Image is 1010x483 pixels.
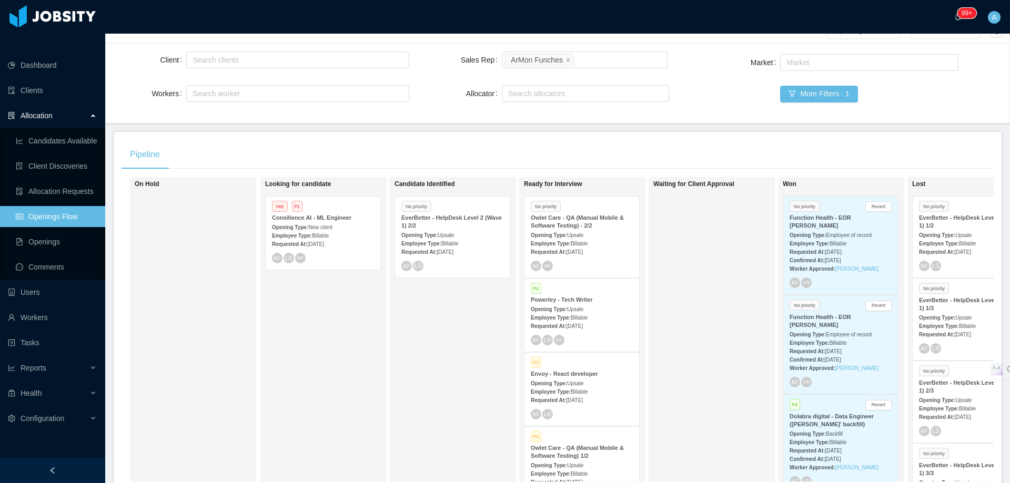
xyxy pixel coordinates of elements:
[791,379,799,385] span: AF
[544,336,552,343] span: LR
[567,381,583,386] span: Upsale
[826,232,872,238] span: Employee of record
[415,262,422,269] span: LS
[8,332,97,353] a: icon: profileTasks
[954,414,971,420] span: [DATE]
[151,89,186,98] label: Workers
[932,345,940,352] span: LS
[992,11,996,24] span: A
[189,54,195,66] input: Client
[401,249,437,255] strong: Requested At:
[531,445,624,459] strong: Owlet Care - QA (Manual Mobile & Software Testing) 1/2
[959,323,976,329] span: Billable
[544,410,552,417] span: LR
[308,224,332,230] span: New client
[825,448,841,454] span: [DATE]
[193,88,393,99] div: Search worker
[401,232,438,238] strong: Opening Type:
[189,87,195,100] input: Workers
[544,263,551,268] span: MP
[790,314,851,328] strong: Function Health - EOR [PERSON_NAME]
[16,181,97,202] a: icon: file-doneAllocation Requests
[791,280,799,286] span: AF
[531,431,541,442] span: P3
[16,231,97,252] a: icon: file-textOpenings
[567,232,583,238] span: Upsale
[824,258,841,263] span: [DATE]
[8,282,97,303] a: icon: robotUsers
[835,365,878,371] a: [PERSON_NAME]
[919,283,949,294] span: No priority
[959,241,976,246] span: Billable
[441,241,458,246] span: Billable
[395,180,542,188] h1: Candidate Identified
[531,397,566,403] strong: Requested At:
[571,241,588,246] span: Billable
[461,56,502,64] label: Sales Rep
[790,413,874,427] strong: Dolabra digital - Data Engineer ([PERSON_NAME]' backfill)
[826,332,872,337] span: Employee of record
[466,89,502,98] label: Allocator
[865,400,892,410] button: Revert
[919,315,955,321] strong: Opening Type:
[531,214,624,229] strong: Owlet Care - QA (Manual Mobile & Software Testing) - 2/2
[16,130,97,151] a: icon: line-chartCandidates Available
[825,249,841,255] span: [DATE]
[790,431,826,437] strong: Opening Type:
[921,263,928,269] span: AF
[531,249,566,255] strong: Requested At:
[531,389,571,395] strong: Employee Type:
[16,156,97,177] a: icon: file-searchClient Discoveries
[959,406,976,412] span: Billable
[783,180,930,188] h1: Won
[531,232,567,238] strong: Opening Type:
[571,315,588,321] span: Billable
[576,54,582,66] input: Sales Rep
[919,323,959,329] strong: Employee Type:
[531,296,593,303] strong: Powerley - Tech Writer
[919,414,954,420] strong: Requested At:
[830,340,846,346] span: Billable
[919,448,949,459] span: No priority
[919,201,949,212] span: No priority
[565,57,571,63] i: icon: close
[532,337,540,343] span: AF
[160,56,186,64] label: Client
[135,180,282,188] h1: On Hold
[790,214,851,229] strong: Function Health - EOR [PERSON_NAME]
[21,389,42,397] span: Health
[955,315,972,321] span: Upsale
[532,411,540,417] span: AF
[830,241,846,246] span: Billable
[954,332,971,337] span: [DATE]
[835,465,878,470] a: [PERSON_NAME]
[790,357,824,363] strong: Confirmed At:
[531,471,571,477] strong: Employee Type:
[571,389,588,395] span: Billable
[272,233,312,239] strong: Employee Type:
[919,365,949,376] span: No priority
[401,241,441,246] strong: Employee Type:
[272,241,307,247] strong: Requested At:
[919,397,955,403] strong: Opening Type:
[790,332,826,337] strong: Opening Type:
[531,357,541,368] span: P3
[8,389,15,397] i: icon: medicine-box
[865,201,892,212] button: Revert
[790,258,824,263] strong: Confirmed At:
[531,323,566,329] strong: Requested At:
[531,241,571,246] strong: Employee Type:
[932,427,940,434] span: LS
[919,241,959,246] strong: Employee Type:
[790,201,820,212] span: No priority
[272,201,288,212] span: Hot
[919,249,954,255] strong: Requested At:
[122,140,168,169] div: Pipeline
[438,232,454,238] span: Upsale
[790,348,825,354] strong: Requested At:
[566,323,582,329] span: [DATE]
[556,337,562,342] span: MP
[272,224,308,230] strong: Opening Type:
[531,283,541,294] span: P4
[505,54,574,66] li: ArMon Funches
